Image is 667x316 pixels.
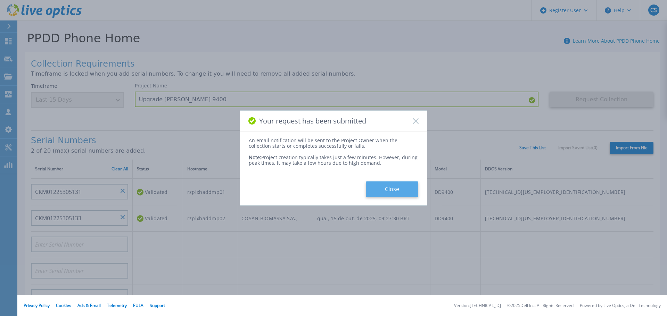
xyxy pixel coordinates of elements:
li: Powered by Live Optics, a Dell Technology [580,304,661,308]
a: Ads & Email [77,302,101,308]
li: © 2025 Dell Inc. All Rights Reserved [507,304,574,308]
a: Telemetry [107,302,127,308]
div: Project creation typically takes just a few minutes. However, during peak times, it may take a fe... [249,149,418,166]
div: An email notification will be sent to the Project Owner when the collection starts or completes s... [249,138,418,149]
a: Privacy Policy [24,302,50,308]
a: EULA [133,302,143,308]
a: Cookies [56,302,71,308]
span: Your request has been submitted [259,117,366,125]
button: Close [366,181,418,197]
a: Support [150,302,165,308]
li: Version: [TECHNICAL_ID] [454,304,501,308]
span: Note: [249,154,261,161]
